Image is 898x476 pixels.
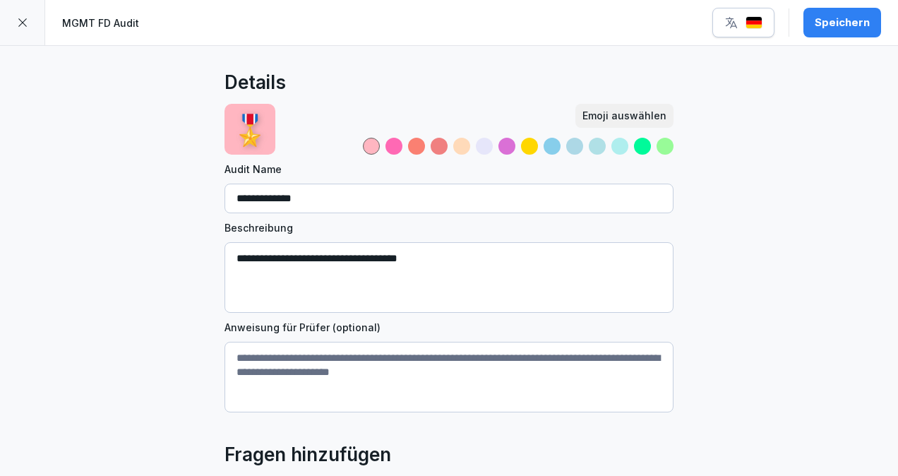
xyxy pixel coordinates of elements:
[815,15,870,30] div: Speichern
[575,104,673,128] button: Emoji auswählen
[224,69,286,97] h2: Details
[582,108,666,124] div: Emoji auswählen
[224,441,391,469] h2: Fragen hinzufügen
[803,8,881,37] button: Speichern
[224,162,673,177] label: Audit Name
[224,320,673,335] label: Anweisung für Prüfer (optional)
[746,16,762,30] img: de.svg
[62,16,139,30] p: MGMT FD Audit
[224,220,673,235] label: Beschreibung
[232,107,268,152] p: 🎖️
